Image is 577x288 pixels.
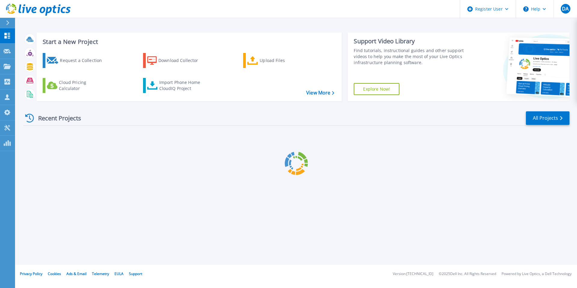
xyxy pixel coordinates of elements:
a: Privacy Policy [20,271,42,276]
div: Cloud Pricing Calculator [59,79,107,91]
a: Upload Files [243,53,310,68]
a: EULA [114,271,124,276]
div: Find tutorials, instructional guides and other support videos to help you make the most of your L... [354,48,467,66]
a: Download Collector [143,53,210,68]
a: Cookies [48,271,61,276]
a: View More [306,90,334,96]
div: Request a Collection [60,54,108,67]
li: Version: [TECHNICAL_ID] [393,272,433,276]
a: Explore Now! [354,83,399,95]
a: Request a Collection [43,53,110,68]
a: Cloud Pricing Calculator [43,78,110,93]
span: DA [562,6,569,11]
h3: Start a New Project [43,39,334,45]
li: Powered by Live Optics, a Dell Technology [502,272,572,276]
div: Import Phone Home CloudIQ Project [159,79,206,91]
div: Support Video Library [354,37,467,45]
div: Upload Files [260,54,308,67]
a: Ads & Email [66,271,87,276]
a: Telemetry [92,271,109,276]
li: © 2025 Dell Inc. All Rights Reserved [439,272,496,276]
a: All Projects [526,111,569,125]
div: Download Collector [158,54,206,67]
a: Support [129,271,142,276]
div: Recent Projects [23,111,89,125]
